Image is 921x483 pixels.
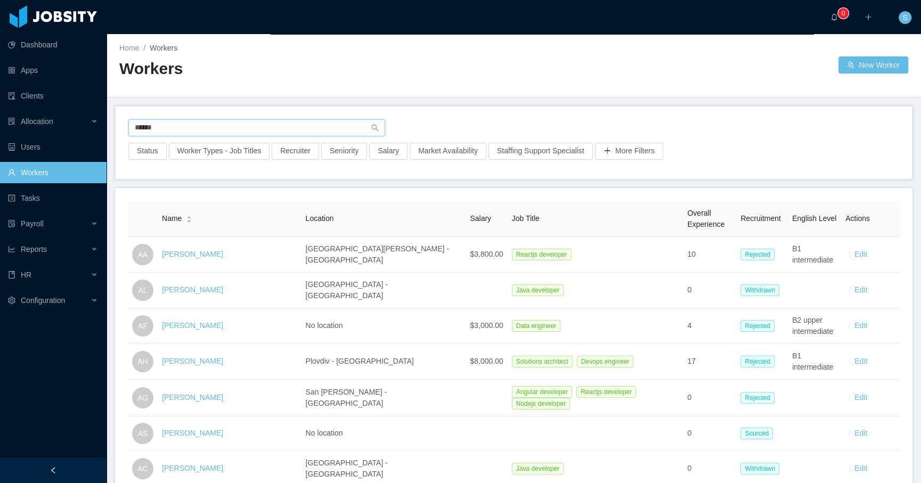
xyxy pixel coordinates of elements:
a: Home [119,44,139,52]
td: Plovdiv - [GEOGRAPHIC_DATA] [301,344,466,380]
a: Edit [854,429,867,437]
span: HR [21,271,31,279]
a: Edit [854,321,867,330]
a: [PERSON_NAME] [162,357,223,365]
span: AS [138,423,148,444]
span: AF [138,315,148,337]
i: icon: plus [865,13,872,21]
span: AH [137,351,148,372]
span: $3,800.00 [470,250,503,258]
a: [PERSON_NAME] [162,321,223,330]
button: Status [128,143,167,160]
a: icon: auditClients [8,85,98,107]
span: Withdrawn [740,463,779,474]
span: Angular developer [512,386,572,398]
span: Java developer [512,284,564,296]
td: B1 intermediate [788,237,841,273]
button: Seniority [321,143,367,160]
h2: Workers [119,58,514,80]
a: Edit [854,285,867,294]
i: icon: book [8,271,15,279]
a: [PERSON_NAME] [162,250,223,258]
span: Allocation [21,117,53,126]
i: icon: solution [8,118,15,125]
span: Configuration [21,296,65,305]
span: Payroll [21,219,44,228]
span: Devops engineer [577,356,634,367]
button: Staffing Support Specialist [488,143,593,160]
button: icon: usergroup-addNew Worker [838,56,908,73]
td: No location [301,308,466,344]
a: Rejected [740,250,778,258]
a: icon: robotUsers [8,136,98,158]
td: B2 upper intermediate [788,308,841,344]
a: [PERSON_NAME] [162,429,223,437]
span: Nodejs developer [512,398,570,410]
a: Sourced [740,429,777,437]
span: Data engineer [512,320,560,332]
i: icon: search [371,124,379,132]
i: icon: file-protect [8,220,15,227]
span: AL [138,280,147,301]
span: Rejected [740,392,774,404]
a: [PERSON_NAME] [162,464,223,472]
a: Edit [854,357,867,365]
a: icon: userWorkers [8,162,98,183]
button: Market Availability [410,143,486,160]
span: Location [306,214,334,223]
button: icon: plusMore Filters [595,143,663,160]
td: 0 [683,273,736,308]
td: [GEOGRAPHIC_DATA] - [GEOGRAPHIC_DATA] [301,273,466,308]
span: Recruitment [740,214,780,223]
td: 0 [683,380,736,416]
a: Rejected [740,321,778,330]
span: Rejected [740,356,774,367]
span: $8,000.00 [470,357,503,365]
div: Sort [186,214,192,222]
span: Rejected [740,320,774,332]
td: B1 intermediate [788,344,841,380]
i: icon: bell [830,13,838,21]
a: Edit [854,250,867,258]
td: 10 [683,237,736,273]
span: Name [162,213,182,224]
span: Job Title [512,214,540,223]
i: icon: caret-down [186,218,192,222]
span: Sourced [740,428,773,439]
a: Rejected [740,357,778,365]
span: Salary [470,214,491,223]
a: [PERSON_NAME] [162,393,223,402]
i: icon: caret-up [186,215,192,218]
a: Rejected [740,393,778,402]
span: AC [137,458,148,479]
a: icon: profileTasks [8,187,98,209]
span: Reactjs developer [576,386,636,398]
span: Workers [150,44,177,52]
sup: 0 [838,8,849,19]
span: Solutions architect [512,356,573,367]
td: 17 [683,344,736,380]
td: No location [301,416,466,451]
i: icon: line-chart [8,245,15,253]
button: Worker Types - Job Titles [169,143,270,160]
a: Edit [854,393,867,402]
button: Salary [369,143,407,160]
td: [GEOGRAPHIC_DATA][PERSON_NAME] - [GEOGRAPHIC_DATA] [301,237,466,273]
span: Java developer [512,463,564,474]
a: Edit [854,464,867,472]
span: Withdrawn [740,284,779,296]
a: Withdrawn [740,285,784,294]
button: Recruiter [272,143,319,160]
span: / [143,44,145,52]
span: AG [137,387,148,408]
span: $3,000.00 [470,321,503,330]
span: English Level [792,214,836,223]
span: Overall Experience [687,209,724,228]
td: 0 [683,416,736,451]
a: [PERSON_NAME] [162,285,223,294]
i: icon: setting [8,297,15,304]
a: icon: appstoreApps [8,60,98,81]
span: Reactjs developer [512,249,572,260]
a: icon: pie-chartDashboard [8,34,98,55]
